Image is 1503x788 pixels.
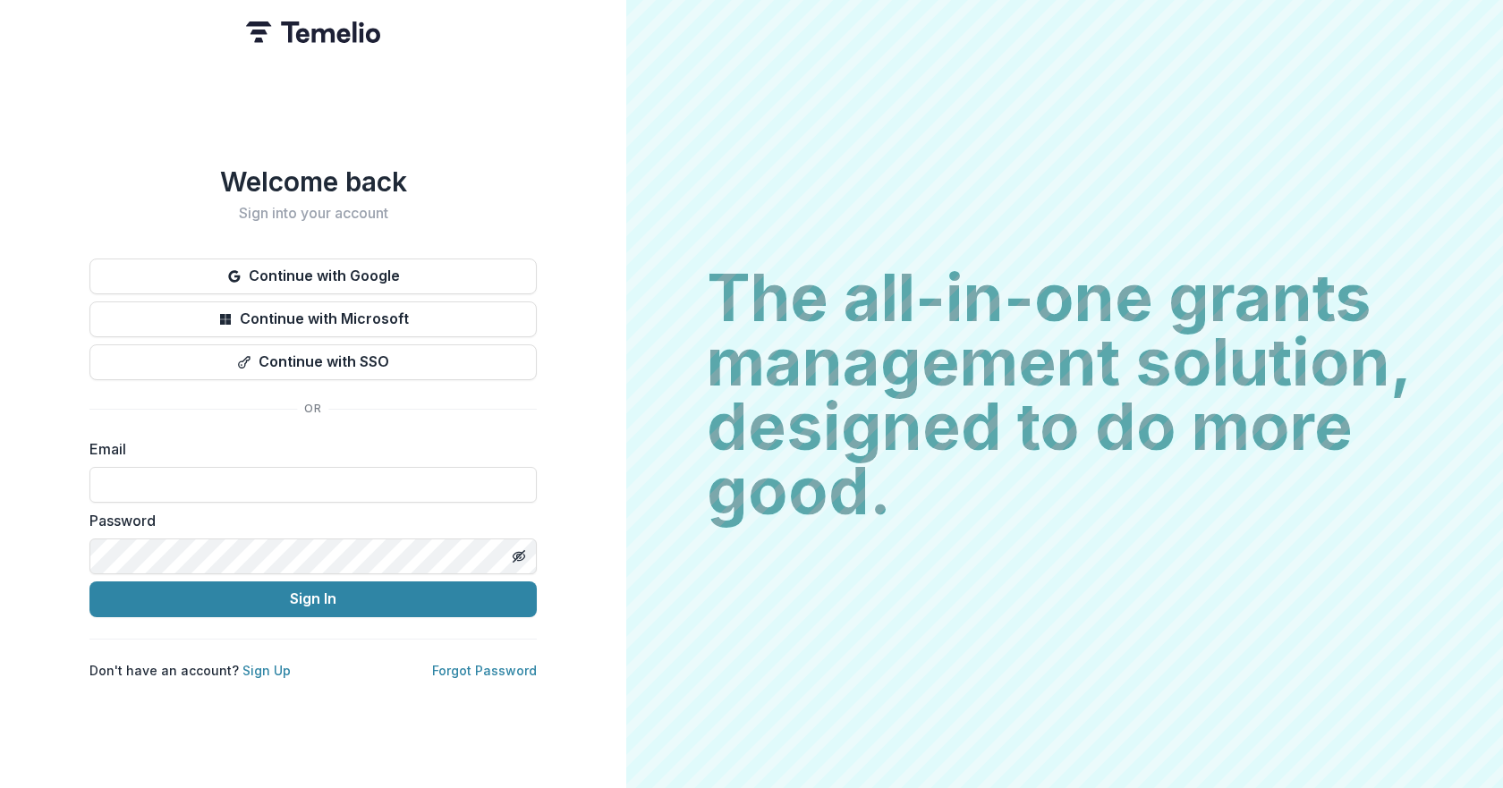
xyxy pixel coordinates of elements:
button: Continue with SSO [89,344,537,380]
p: Don't have an account? [89,661,291,680]
label: Password [89,510,526,531]
h2: Sign into your account [89,205,537,222]
a: Sign Up [242,663,291,678]
h1: Welcome back [89,165,537,198]
button: Sign In [89,581,537,617]
button: Toggle password visibility [505,542,533,571]
button: Continue with Google [89,258,537,294]
label: Email [89,438,526,460]
button: Continue with Microsoft [89,301,537,337]
img: Temelio [246,21,380,43]
a: Forgot Password [432,663,537,678]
